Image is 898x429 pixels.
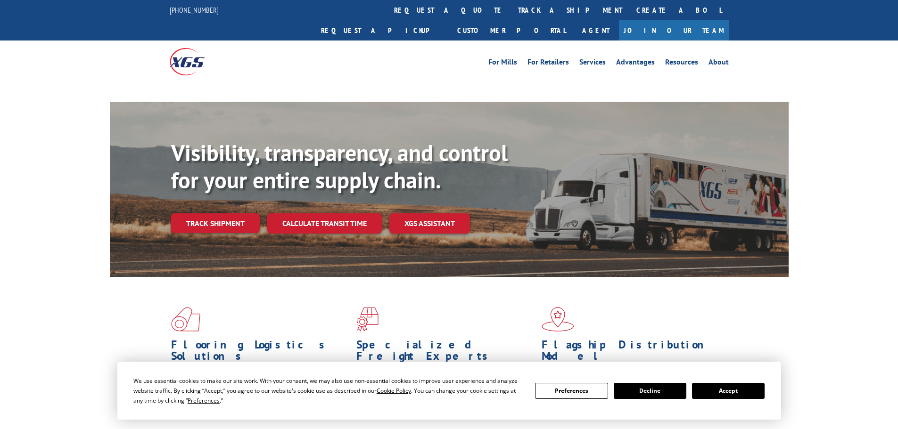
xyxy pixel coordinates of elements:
[573,20,619,40] a: Agent
[314,20,450,40] a: Request a pickup
[709,58,729,69] a: About
[614,383,686,399] button: Decline
[389,213,470,234] a: XGS ASSISTANT
[616,58,655,69] a: Advantages
[356,339,535,366] h1: Specialized Freight Experts
[542,307,574,332] img: xgs-icon-flagship-distribution-model-red
[488,58,517,69] a: For Mills
[692,383,765,399] button: Accept
[356,307,379,332] img: xgs-icon-focused-on-flooring-red
[171,339,349,366] h1: Flooring Logistics Solutions
[171,307,200,332] img: xgs-icon-total-supply-chain-intelligence-red
[542,339,720,366] h1: Flagship Distribution Model
[665,58,698,69] a: Resources
[377,387,411,395] span: Cookie Policy
[527,58,569,69] a: For Retailers
[535,383,608,399] button: Preferences
[171,138,508,194] b: Visibility, transparency, and control for your entire supply chain.
[188,397,220,405] span: Preferences
[579,58,606,69] a: Services
[267,213,382,234] a: Calculate transit time
[133,376,524,405] div: We use essential cookies to make our site work. With your consent, we may also use non-essential ...
[450,20,573,40] a: Customer Portal
[171,213,260,233] a: Track shipment
[170,5,219,15] a: [PHONE_NUMBER]
[117,362,781,420] div: Cookie Consent Prompt
[619,20,729,40] a: Join Our Team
